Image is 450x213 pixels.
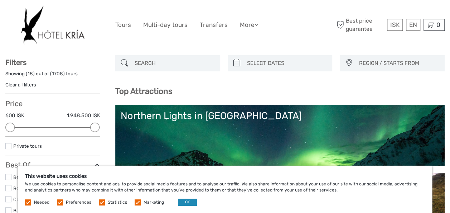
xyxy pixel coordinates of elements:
label: Needed [34,199,49,205]
button: Open LiveChat chat widget [82,11,91,20]
label: Preferences [66,199,91,205]
label: 18 [28,70,33,77]
span: Best price guarantee [335,17,385,33]
label: 600 ISK [5,112,24,119]
button: OK [178,199,197,206]
p: We're away right now. Please check back later! [10,13,81,18]
div: Showing ( ) out of ( ) tours [5,70,100,81]
h3: Price [5,99,100,108]
label: 1708 [52,70,63,77]
a: Tours [115,20,131,30]
strong: Filters [5,58,26,67]
a: Classic Tours [13,197,42,202]
a: Northern Lights in [GEOGRAPHIC_DATA] [121,110,439,160]
label: Statistics [108,199,127,205]
input: SEARCH [132,57,217,70]
div: EN [406,19,420,31]
button: REGION / STARTS FROM [355,57,441,69]
div: We use cookies to personalise content and ads, to provide social media features and to analyse ou... [18,166,432,213]
input: SELECT DATES [244,57,329,70]
label: 1.948.500 ISK [67,112,100,119]
label: Marketing [144,199,164,205]
a: Best of Reykjanes/Eruption Sites [13,185,87,191]
a: More [240,20,258,30]
span: 0 [435,21,441,28]
a: Clear all filters [5,82,36,87]
a: Private tours [13,143,42,149]
a: Best of Summer [13,174,49,180]
a: Multi-day tours [143,20,188,30]
b: Top Attractions [115,86,172,96]
img: 532-e91e591f-ac1d-45f7-9962-d0f146f45aa0_logo_big.jpg [21,5,84,44]
span: ISK [390,21,400,28]
h5: This website uses cookies [25,173,425,179]
div: Northern Lights in [GEOGRAPHIC_DATA] [121,110,439,122]
h3: Best Of [5,161,100,169]
a: Transfers [200,20,228,30]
